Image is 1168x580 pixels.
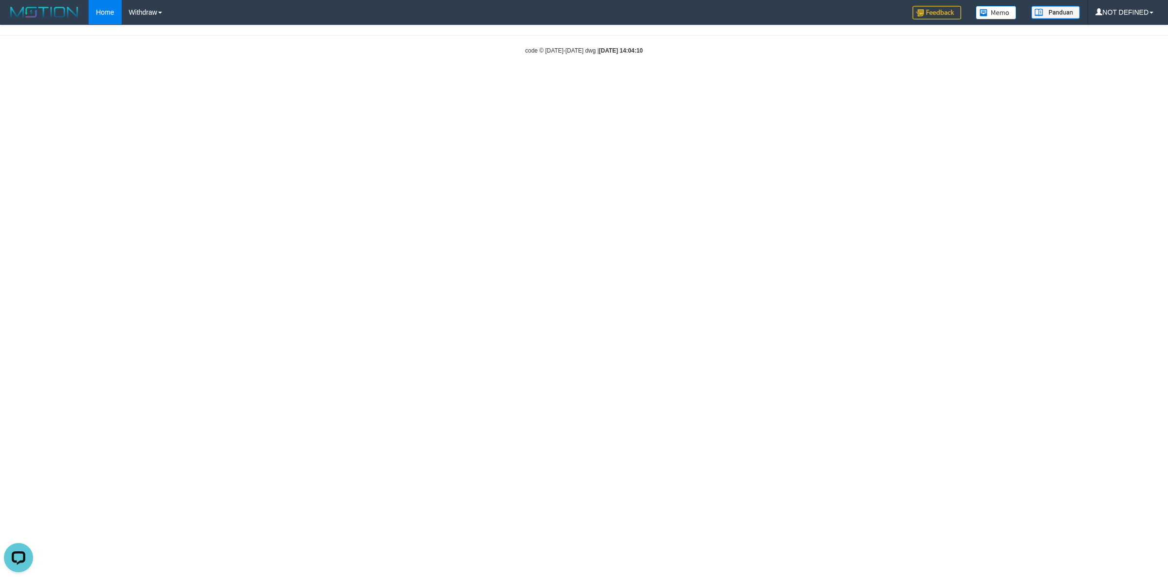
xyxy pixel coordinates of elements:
[976,6,1017,19] img: Button%20Memo.svg
[1031,6,1080,19] img: panduan.png
[912,6,961,19] img: Feedback.jpg
[599,47,643,54] strong: [DATE] 14:04:10
[4,4,33,33] button: Open LiveChat chat widget
[7,5,81,19] img: MOTION_logo.png
[525,47,643,54] small: code © [DATE]-[DATE] dwg |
